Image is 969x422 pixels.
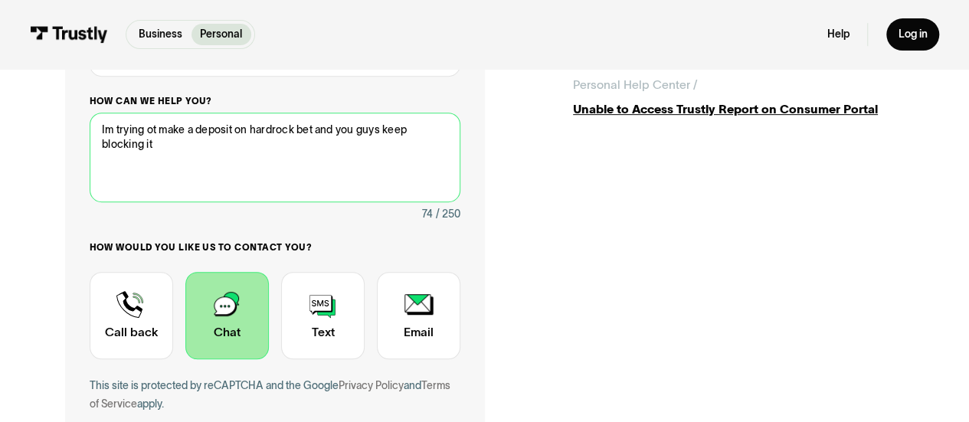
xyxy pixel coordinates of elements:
img: Trustly Logo [30,26,108,42]
div: Log in [898,28,927,41]
a: Help [827,28,850,41]
div: Personal Help Center / [573,76,697,93]
div: Unable to Access Trustly Report on Consumer Portal [573,100,904,118]
a: Terms of Service [90,380,450,409]
a: Personal [192,24,251,45]
a: Log in [886,18,939,50]
p: Personal [200,27,242,43]
a: Privacy Policy [339,380,404,391]
a: Personal Help Center /Unable to Access Trustly Report on Consumer Portal [573,76,904,118]
p: Business [139,27,182,43]
label: How can we help you? [90,95,461,107]
label: How would you like us to contact you? [90,241,461,254]
div: / 250 [436,205,460,223]
div: This site is protected by reCAPTCHA and the Google and apply. [90,377,461,413]
a: Business [129,24,191,45]
div: 74 [422,205,433,223]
